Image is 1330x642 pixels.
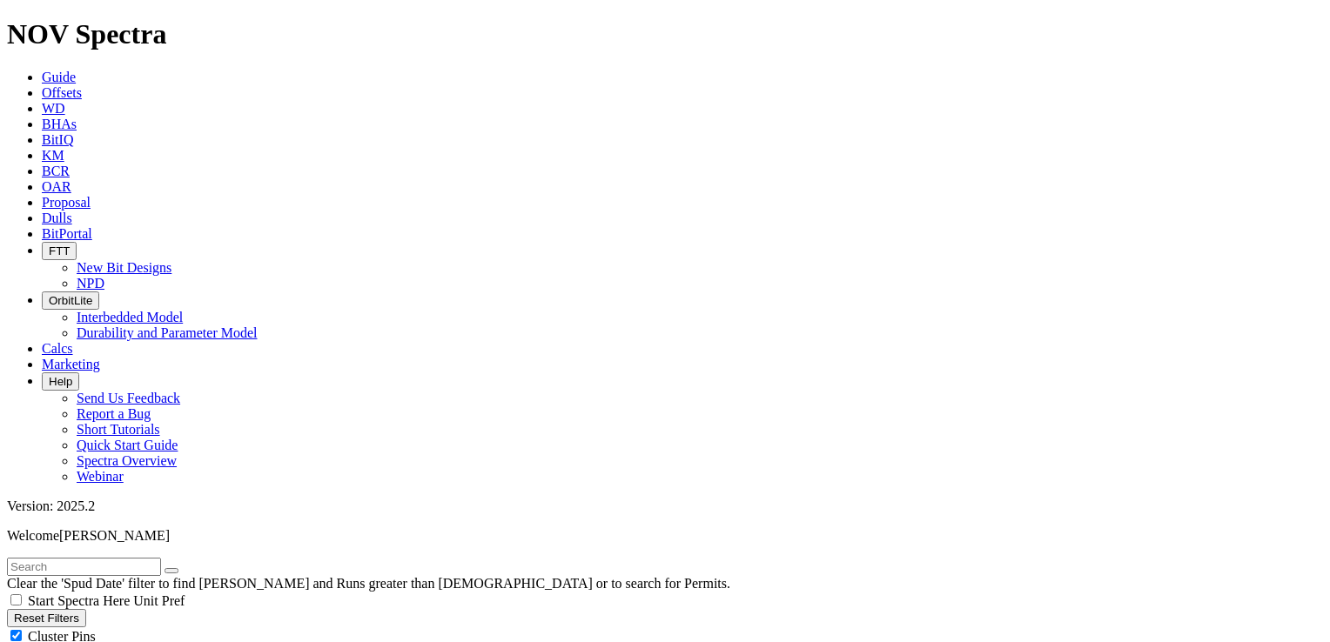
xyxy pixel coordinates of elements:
[42,357,100,371] a: Marketing
[49,375,72,388] span: Help
[77,438,178,452] a: Quick Start Guide
[42,164,70,178] a: BCR
[42,341,73,356] a: Calcs
[42,148,64,163] a: KM
[7,576,730,591] span: Clear the 'Spud Date' filter to find [PERSON_NAME] and Runs greater than [DEMOGRAPHIC_DATA] or to...
[77,325,258,340] a: Durability and Parameter Model
[77,391,180,405] a: Send Us Feedback
[77,406,151,421] a: Report a Bug
[133,593,185,608] span: Unit Pref
[77,422,160,437] a: Short Tutorials
[42,101,65,116] a: WD
[42,195,91,210] a: Proposal
[42,70,76,84] a: Guide
[49,294,92,307] span: OrbitLite
[77,453,177,468] a: Spectra Overview
[10,594,22,605] input: Start Spectra Here
[7,528,1323,544] p: Welcome
[7,498,1323,514] div: Version: 2025.2
[7,558,161,576] input: Search
[77,310,183,324] a: Interbedded Model
[42,179,71,194] a: OAR
[77,276,104,291] a: NPD
[42,226,92,241] a: BitPortal
[59,528,170,543] span: [PERSON_NAME]
[42,85,82,100] a: Offsets
[42,211,72,225] a: Dulls
[49,244,70,257] span: FTT
[77,469,124,484] a: Webinar
[42,132,73,147] a: BitIQ
[42,117,77,131] a: BHAs
[7,609,86,627] button: Reset Filters
[42,242,77,260] button: FTT
[28,593,130,608] span: Start Spectra Here
[42,372,79,391] button: Help
[77,260,171,275] a: New Bit Designs
[42,291,99,310] button: OrbitLite
[7,18,1323,50] h1: NOV Spectra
